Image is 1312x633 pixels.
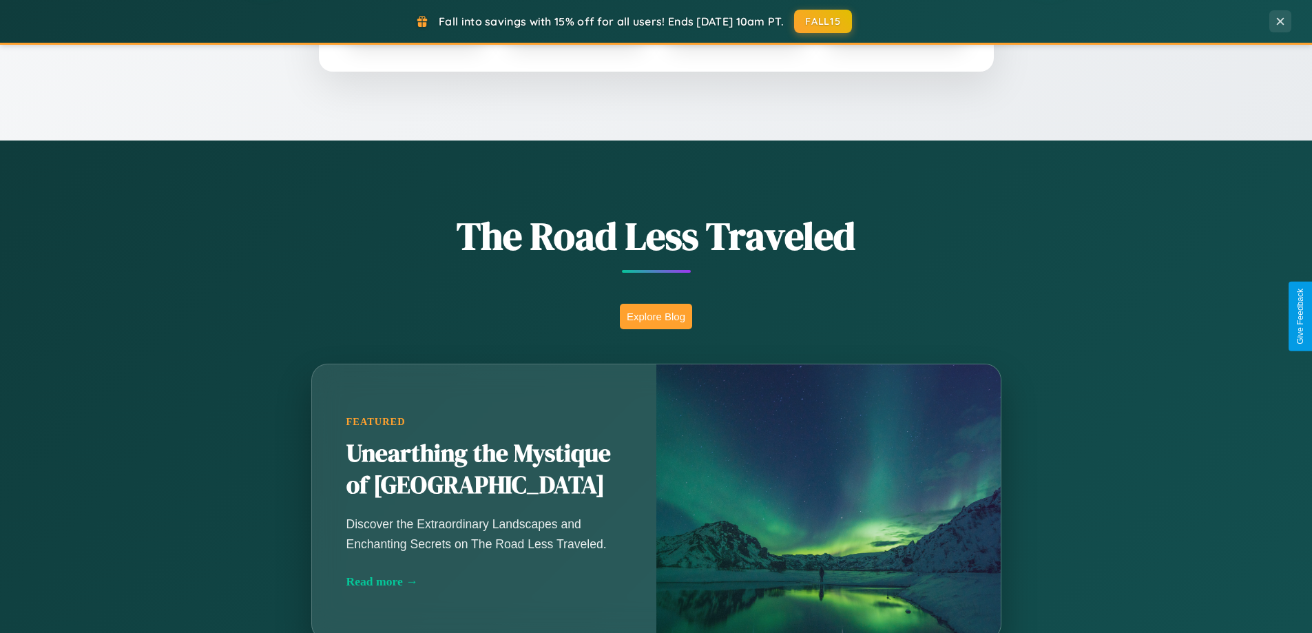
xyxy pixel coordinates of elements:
h1: The Road Less Traveled [243,209,1070,262]
h2: Unearthing the Mystique of [GEOGRAPHIC_DATA] [346,438,622,501]
p: Discover the Extraordinary Landscapes and Enchanting Secrets on The Road Less Traveled. [346,515,622,553]
button: FALL15 [794,10,852,33]
div: Read more → [346,574,622,589]
button: Explore Blog [620,304,692,329]
div: Featured [346,416,622,428]
div: Give Feedback [1295,289,1305,344]
span: Fall into savings with 15% off for all users! Ends [DATE] 10am PT. [439,14,784,28]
